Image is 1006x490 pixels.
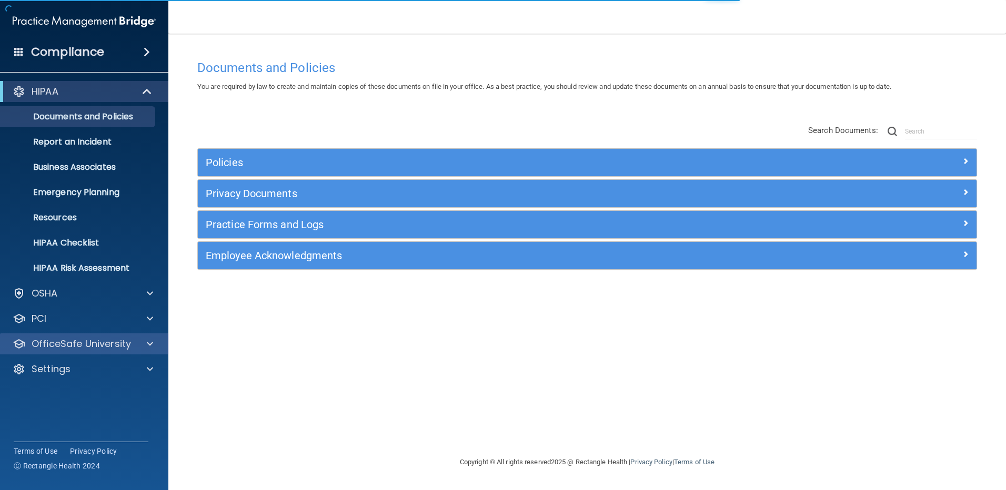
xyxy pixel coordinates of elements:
h5: Practice Forms and Logs [206,219,774,230]
p: HIPAA Checklist [7,238,150,248]
span: Search Documents: [808,126,878,135]
img: ic-search.3b580494.png [888,127,897,136]
a: PCI [13,312,153,325]
a: Terms of Use [674,458,715,466]
h4: Documents and Policies [197,61,977,75]
p: Report an Incident [7,137,150,147]
p: OfficeSafe University [32,338,131,350]
input: Search [905,124,977,139]
img: PMB logo [13,11,156,32]
h4: Compliance [31,45,104,59]
a: Practice Forms and Logs [206,216,969,233]
h5: Employee Acknowledgments [206,250,774,261]
a: Employee Acknowledgments [206,247,969,264]
span: Ⓒ Rectangle Health 2024 [14,461,100,471]
p: Documents and Policies [7,111,150,122]
a: OfficeSafe University [13,338,153,350]
a: Terms of Use [14,446,57,456]
p: HIPAA [32,85,58,98]
a: Privacy Policy [630,458,672,466]
p: PCI [32,312,46,325]
span: You are required by law to create and maintain copies of these documents on file in your office. ... [197,83,891,90]
a: Privacy Documents [206,185,969,202]
p: OSHA [32,287,58,300]
a: Settings [13,363,153,375]
a: OSHA [13,287,153,300]
p: Settings [32,363,71,375]
p: Emergency Planning [7,187,150,198]
p: HIPAA Risk Assessment [7,263,150,273]
div: Copyright © All rights reserved 2025 @ Rectangle Health | | [395,445,779,479]
a: Policies [206,154,969,171]
p: Business Associates [7,162,150,172]
h5: Policies [206,157,774,168]
a: Privacy Policy [70,446,117,456]
a: HIPAA [13,85,153,98]
h5: Privacy Documents [206,188,774,199]
p: Resources [7,212,150,223]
